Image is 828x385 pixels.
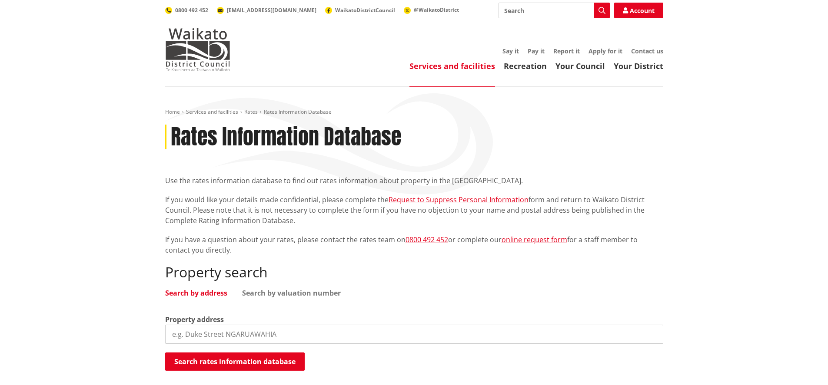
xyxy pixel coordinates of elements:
span: WaikatoDistrictCouncil [335,7,395,14]
input: Search input [499,3,610,18]
nav: breadcrumb [165,109,663,116]
a: 0800 492 452 [165,7,208,14]
a: [EMAIL_ADDRESS][DOMAIN_NAME] [217,7,316,14]
button: Search rates information database [165,352,305,371]
p: Use the rates information database to find out rates information about property in the [GEOGRAPHI... [165,175,663,186]
a: Search by valuation number [242,290,341,296]
a: Account [614,3,663,18]
a: WaikatoDistrictCouncil [325,7,395,14]
h1: Rates Information Database [171,125,401,150]
p: If you would like your details made confidential, please complete the form and return to Waikato ... [165,194,663,226]
a: online request form [502,235,567,244]
a: Services and facilities [186,108,238,115]
h2: Property search [165,264,663,280]
a: @WaikatoDistrict [404,6,459,13]
a: Pay it [528,47,545,55]
a: Your Council [555,61,605,71]
label: Property address [165,314,224,325]
span: @WaikatoDistrict [414,6,459,13]
a: Search by address [165,290,227,296]
a: Home [165,108,180,115]
a: Apply for it [589,47,622,55]
p: If you have a question about your rates, please contact the rates team on or complete our for a s... [165,234,663,255]
a: Services and facilities [409,61,495,71]
span: [EMAIL_ADDRESS][DOMAIN_NAME] [227,7,316,14]
span: Rates Information Database [264,108,332,115]
img: Waikato District Council - Te Kaunihera aa Takiwaa o Waikato [165,28,230,71]
a: Contact us [631,47,663,55]
a: Recreation [504,61,547,71]
input: e.g. Duke Street NGARUAWAHIA [165,325,663,344]
a: Your District [614,61,663,71]
a: Report it [553,47,580,55]
a: 0800 492 452 [406,235,448,244]
span: 0800 492 452 [175,7,208,14]
a: Request to Suppress Personal Information [389,195,529,204]
a: Rates [244,108,258,115]
a: Say it [502,47,519,55]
